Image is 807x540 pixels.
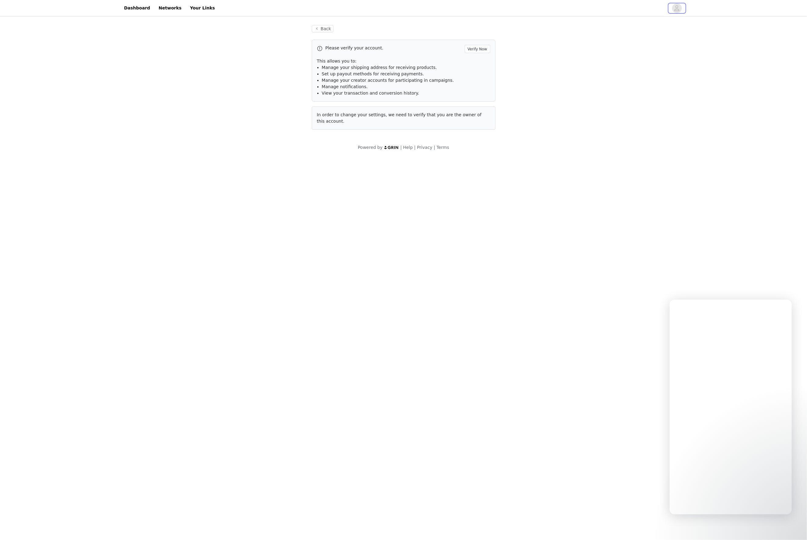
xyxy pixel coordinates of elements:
[417,145,433,150] a: Privacy
[403,145,413,150] a: Help
[358,145,383,150] span: Powered by
[674,3,680,13] div: avatar
[322,91,419,95] span: View your transaction and conversion history.
[186,1,219,15] a: Your Links
[400,145,402,150] span: |
[414,145,416,150] span: |
[326,45,462,51] p: Please verify your account.
[384,146,399,149] img: logo
[312,25,334,32] button: Back
[670,300,792,514] iframe: Intercom live chat
[322,71,424,76] span: Set up payout methods for receiving payments.
[155,1,185,15] a: Networks
[121,1,154,15] a: Dashboard
[317,58,490,64] p: This allows you to:
[322,65,437,70] span: Manage your shipping address for receiving products.
[437,145,449,150] a: Terms
[322,78,454,83] span: Manage your creator accounts for participating in campaigns.
[317,112,482,124] span: In order to change your settings, we need to verify that you are the owner of this account.
[434,145,435,150] span: |
[322,84,368,89] span: Manage notifications.
[777,519,792,534] iframe: Intercom live chat
[465,45,490,53] button: Verify Now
